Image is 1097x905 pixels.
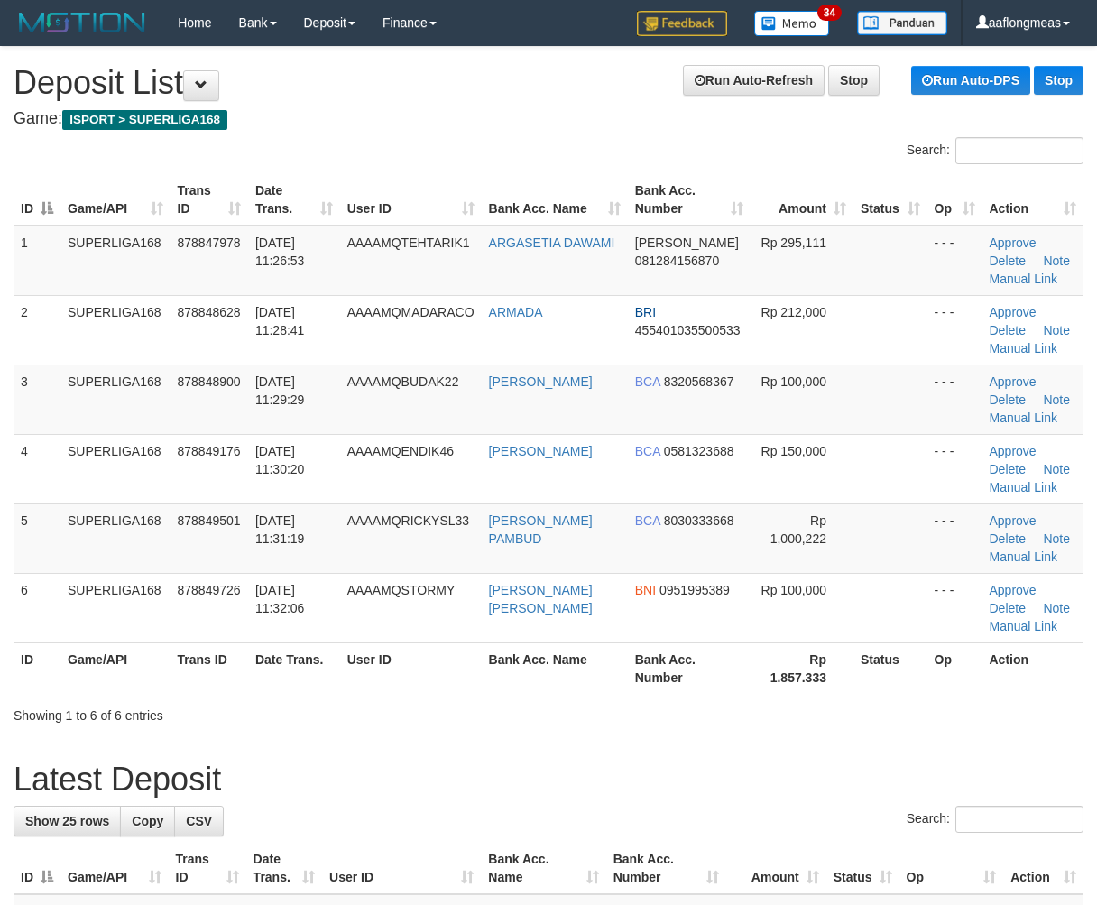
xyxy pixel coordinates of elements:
[489,374,593,389] a: [PERSON_NAME]
[171,642,248,694] th: Trans ID
[340,174,482,226] th: User ID: activate to sort column ascending
[60,843,169,894] th: Game/API: activate to sort column ascending
[635,235,739,250] span: [PERSON_NAME]
[927,642,982,694] th: Op
[178,444,241,458] span: 878849176
[255,305,305,337] span: [DATE] 11:28:41
[761,583,826,597] span: Rp 100,000
[482,174,628,226] th: Bank Acc. Name: activate to sort column ascending
[347,374,459,389] span: AAAAMQBUDAK22
[489,235,615,250] a: ARGASETIA DAWAMI
[927,434,982,503] td: - - -
[14,806,121,836] a: Show 25 rows
[1034,66,1083,95] a: Stop
[347,583,456,597] span: AAAAMQSTORMY
[990,374,1037,389] a: Approve
[751,642,853,694] th: Rp 1.857.333
[911,66,1030,95] a: Run Auto-DPS
[1043,462,1070,476] a: Note
[770,513,826,546] span: Rp 1,000,222
[955,806,1083,833] input: Search:
[347,305,475,319] span: AAAAMQMADARACO
[635,254,719,268] span: Copy 081284156870 to clipboard
[857,11,947,35] img: panduan.png
[14,434,60,503] td: 4
[990,254,1026,268] a: Delete
[664,513,734,528] span: Copy 8030333668 to clipboard
[927,295,982,365] td: - - -
[990,462,1026,476] a: Delete
[60,226,171,296] td: SUPERLIGA168
[255,235,305,268] span: [DATE] 11:26:53
[826,843,899,894] th: Status: activate to sort column ascending
[990,341,1058,356] a: Manual Link
[14,226,60,296] td: 1
[14,699,444,725] div: Showing 1 to 6 of 6 entries
[990,480,1058,494] a: Manual Link
[664,374,734,389] span: Copy 8320568367 to clipboard
[169,843,246,894] th: Trans ID: activate to sort column ascending
[853,642,927,694] th: Status
[990,549,1058,564] a: Manual Link
[255,374,305,407] span: [DATE] 11:29:29
[817,5,842,21] span: 34
[347,444,454,458] span: AAAAMQENDIK46
[60,295,171,365] td: SUPERLIGA168
[853,174,927,226] th: Status: activate to sort column ascending
[927,365,982,434] td: - - -
[60,503,171,573] td: SUPERLIGA168
[635,513,660,528] span: BCA
[635,444,660,458] span: BCA
[186,814,212,828] span: CSV
[60,365,171,434] td: SUPERLIGA168
[751,174,853,226] th: Amount: activate to sort column ascending
[178,374,241,389] span: 878848900
[1043,601,1070,615] a: Note
[664,444,734,458] span: Copy 0581323688 to clipboard
[178,305,241,319] span: 878848628
[14,365,60,434] td: 3
[990,235,1037,250] a: Approve
[482,642,628,694] th: Bank Acc. Name
[1003,843,1083,894] th: Action: activate to sort column ascending
[927,573,982,642] td: - - -
[14,503,60,573] td: 5
[726,843,826,894] th: Amount: activate to sort column ascending
[248,174,340,226] th: Date Trans.: activate to sort column ascending
[990,619,1058,633] a: Manual Link
[990,323,1026,337] a: Delete
[637,11,727,36] img: Feedback.jpg
[1043,323,1070,337] a: Note
[635,305,656,319] span: BRI
[489,305,543,319] a: ARMADA
[606,843,726,894] th: Bank Acc. Number: activate to sort column ascending
[178,513,241,528] span: 878849501
[990,392,1026,407] a: Delete
[927,226,982,296] td: - - -
[907,806,1083,833] label: Search:
[489,444,593,458] a: [PERSON_NAME]
[990,583,1037,597] a: Approve
[1043,254,1070,268] a: Note
[255,513,305,546] span: [DATE] 11:31:19
[628,174,751,226] th: Bank Acc. Number: activate to sort column ascending
[14,9,151,36] img: MOTION_logo.png
[990,531,1026,546] a: Delete
[174,806,224,836] a: CSV
[14,573,60,642] td: 6
[683,65,825,96] a: Run Auto-Refresh
[248,642,340,694] th: Date Trans.
[754,11,830,36] img: Button%20Memo.svg
[899,843,1004,894] th: Op: activate to sort column ascending
[982,642,1084,694] th: Action
[14,295,60,365] td: 2
[178,235,241,250] span: 878847978
[14,110,1083,128] h4: Game:
[927,174,982,226] th: Op: activate to sort column ascending
[171,174,248,226] th: Trans ID: activate to sort column ascending
[990,444,1037,458] a: Approve
[25,814,109,828] span: Show 25 rows
[1043,392,1070,407] a: Note
[761,374,826,389] span: Rp 100,000
[761,305,826,319] span: Rp 212,000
